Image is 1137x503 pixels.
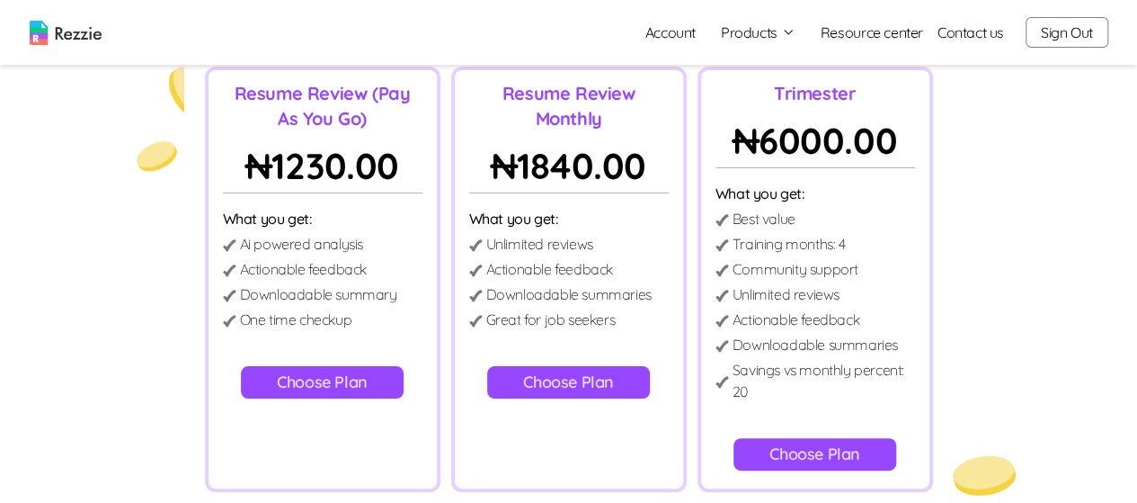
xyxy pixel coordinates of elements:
p: Great for job seekers [486,309,616,330]
img: detail [469,290,483,301]
img: detail [223,290,236,301]
img: detail [469,315,483,327]
p: ₦ 1840.00 [469,139,669,193]
img: detail [223,239,236,251]
button: Sign Out [1026,17,1108,48]
p: Unlimited reviews [733,283,839,305]
p: Downloadable summaries [486,283,652,305]
p: Actionable feedback [240,258,367,280]
button: Choose Plan [241,366,404,399]
p: Resume Review (Pay As You Go) [223,81,422,131]
img: detail [715,214,729,226]
a: Contact us [937,22,1004,43]
p: What you get: [715,183,915,204]
p: One time checkup [240,309,352,330]
img: logo [30,21,102,45]
p: What you get: [469,208,669,229]
button: Choose Plan [733,438,896,471]
button: Products [721,22,795,43]
img: detail [223,265,236,276]
p: Downloadable summaries [733,334,898,355]
img: detail [715,315,729,327]
p: ₦ 6000.00 [715,113,915,168]
p: Unlimited reviews [486,233,593,255]
p: Best value [733,208,795,229]
p: Actionable feedback [733,309,859,330]
p: Resume Review Monthly [469,81,669,131]
img: detail [715,239,729,251]
p: Savings vs monthly percent : 20 [733,359,915,402]
p: Downloadable summary [240,283,397,305]
p: Trimester [715,81,915,106]
img: detail [469,239,483,251]
p: What you get: [223,208,422,229]
p: ₦ 1230.00 [223,139,422,193]
p: Community support [733,258,858,280]
img: detail [715,265,729,276]
img: detail [715,340,729,352]
button: Choose Plan [487,366,650,399]
img: detail [469,265,483,276]
p: Training months : 4 [733,233,846,255]
p: Actionable feedback [486,258,613,280]
a: Account [631,14,710,50]
img: detail [223,315,236,327]
p: Ai powered analysis [240,233,363,255]
img: detail [715,290,729,301]
a: Resource center [821,22,923,43]
img: detail [715,376,729,388]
